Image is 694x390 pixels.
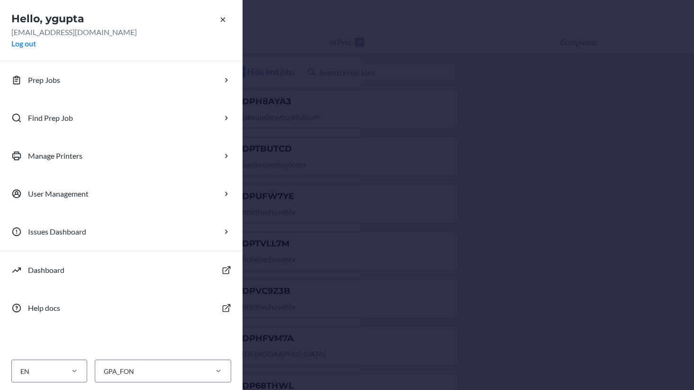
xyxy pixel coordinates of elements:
p: Manage Printers [28,150,82,162]
button: Log out [11,38,36,49]
p: Prep Jobs [28,74,60,86]
div: GPA_FON [104,366,134,376]
div: EN [20,366,29,376]
input: EN [19,366,20,376]
p: [EMAIL_ADDRESS][DOMAIN_NAME] [11,27,231,38]
h2: Hello, ygupta [11,11,231,27]
p: Dashboard [28,264,64,276]
p: User Management [28,188,89,200]
p: Help docs [28,302,60,314]
input: GPA_FON [103,366,104,376]
p: Find Prep Job [28,112,73,124]
p: Issues Dashboard [28,226,86,237]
